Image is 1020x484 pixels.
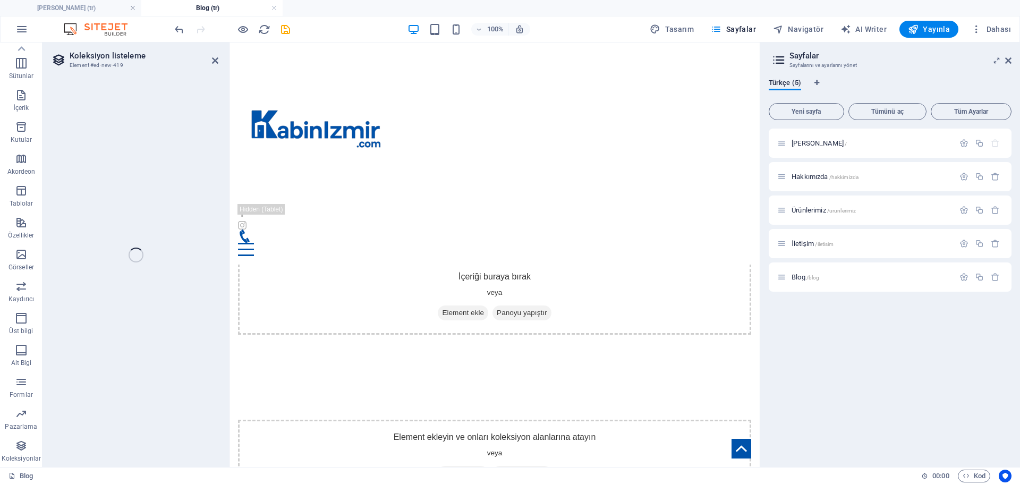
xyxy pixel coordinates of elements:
p: Akordeon [7,167,36,176]
div: Ayarlar [959,206,968,215]
p: Görseller [8,263,34,271]
span: AI Writer [840,24,887,35]
div: Çoğalt [975,273,984,282]
span: /hakkimizda [829,174,859,180]
div: Sil [991,273,1000,282]
div: Çoğalt [975,139,984,148]
div: Çoğalt [975,239,984,248]
div: Dil Sekmeleri [769,79,1011,99]
span: Ürünlerimiz [792,206,856,214]
div: Sil [991,206,1000,215]
button: save [279,23,292,36]
i: Geri al: Element ekle (Ctrl+Z) [173,23,185,36]
span: /iletisim [815,241,834,247]
p: Koleksiyonlar [2,454,41,463]
span: Tüm Ayarlar [936,108,1007,115]
button: Tümünü aç [848,103,927,120]
span: Element ekle [208,263,259,278]
button: Kod [958,470,990,482]
button: reload [258,23,270,36]
span: Element ekle [208,423,259,438]
div: Sil [991,172,1000,181]
div: Ayarlar [959,139,968,148]
button: 100% [471,23,509,36]
p: Kaydırıcı [8,295,34,303]
i: Sayfayı yeniden yükleyin [258,23,270,36]
span: /blog [806,275,820,281]
div: [PERSON_NAME]/ [788,140,954,147]
p: Özellikler [8,231,34,240]
span: Kod [963,470,985,482]
span: Dahası [971,24,1011,35]
span: Navigatör [773,24,823,35]
span: Yayınla [908,24,950,35]
span: [PERSON_NAME] [792,139,847,147]
span: 00 00 [932,470,949,482]
span: Tasarım [650,24,694,35]
p: Kutular [11,135,32,144]
span: : [940,472,941,480]
button: Usercentrics [999,470,1011,482]
span: Panoyu yapıştır [263,423,321,438]
span: Yeni sayfa [773,108,839,115]
button: undo [173,23,185,36]
h6: Oturum süresi [921,470,949,482]
button: Dahası [967,21,1015,38]
h2: Sayfalar [789,51,1011,61]
span: Sayfalar [711,24,756,35]
i: Yeniden boyutlandırmada yakınlaştırma düzeyini seçilen cihaza uyacak şekilde otomatik olarak ayarla. [515,24,524,34]
div: Ürünlerimiz/urunlerimiz [788,207,954,214]
span: /urunlerimiz [827,208,856,214]
p: Üst bilgi [9,327,33,335]
span: Sayfayı açmak için tıkla [792,273,819,281]
div: Başlangıç sayfası silinemez [991,139,1000,148]
span: Türkçe (5) [769,77,801,91]
div: İletişim/iletisim [788,240,954,247]
div: İçeriği buraya bırak [8,217,522,292]
button: Yeni sayfa [769,103,844,120]
h3: Sayfalarını ve ayarlarını yönet [789,61,990,70]
p: Tablolar [10,199,33,208]
p: İçerik [13,104,29,112]
i: Kaydet (Ctrl+S) [279,23,292,36]
button: Yayınla [899,21,958,38]
button: Sayfalar [707,21,760,38]
button: Tasarım [645,21,698,38]
h6: 100% [487,23,504,36]
div: Ayarlar [959,172,968,181]
p: Formlar [10,390,33,399]
button: AI Writer [836,21,891,38]
div: Sil [991,239,1000,248]
button: Tüm Ayarlar [931,103,1011,120]
p: Pazarlama [5,422,37,431]
span: / [845,141,847,147]
p: Sütunlar [9,72,34,80]
p: Alt Bigi [11,359,32,367]
div: Element ekleyin ve onları koleksiyon alanlarına atayın [8,377,522,453]
img: Editor Logo [61,23,141,36]
span: Sayfayı açmak için tıkla [792,173,858,181]
div: Çoğalt [975,172,984,181]
div: Blog/blog [788,274,954,281]
div: Ayarlar [959,239,968,248]
span: Tümünü aç [853,108,922,115]
div: Çoğalt [975,206,984,215]
button: Ön izleme modundan çıkıp düzenlemeye devam etmek için buraya tıklayın [236,23,249,36]
h4: Blog (tr) [141,2,283,14]
span: Sayfayı açmak için tıkla [792,240,834,248]
div: Ayarlar [959,273,968,282]
a: Seçimi iptal etmek için tıkla. Sayfaları açmak için çift tıkla [8,470,33,482]
span: Panoyu yapıştır [263,263,321,278]
button: Navigatör [769,21,828,38]
div: Tasarım (Ctrl+Alt+Y) [645,21,698,38]
div: Hakkımızda/hakkimizda [788,173,954,180]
